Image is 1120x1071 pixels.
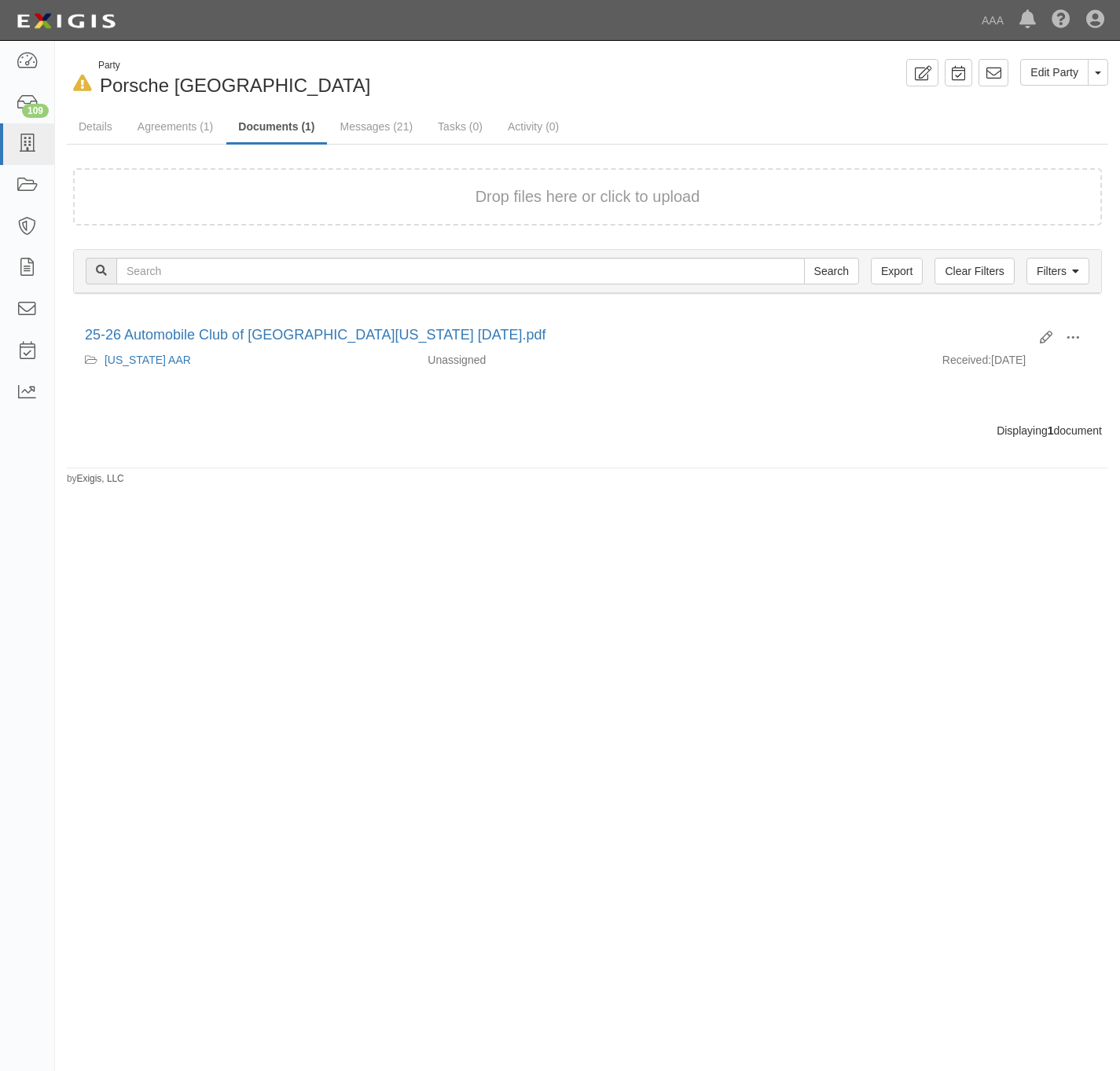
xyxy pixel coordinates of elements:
[935,258,1014,284] a: Clear Filters
[12,7,120,35] img: logo-5460c22ac91f19d4615b14bd174203de0afe785f0fc80cf4dbbc73dc1793850b.png
[942,352,991,368] p: Received:
[77,473,124,484] a: Exigis, LLC
[85,327,546,343] a: 25-26 Automobile Club of [GEOGRAPHIC_DATA][US_STATE] [DATE].pdf
[1026,258,1089,284] a: Filters
[1020,59,1089,86] a: Edit Party
[426,111,494,142] a: Tasks (0)
[674,352,931,353] div: Effective - Expiration
[226,111,326,145] a: Documents (1)
[126,111,225,142] a: Agreements (1)
[73,75,92,92] i: In Default since 09/15/2025
[85,325,1028,346] div: 25-26 Automobile Club of Southern California 9.26.25.pdf
[105,354,191,366] a: [US_STATE] AAR
[67,472,124,486] small: by
[496,111,571,142] a: Activity (0)
[931,352,1102,376] div: [DATE]
[67,111,124,142] a: Details
[1048,424,1054,437] b: 1
[85,352,404,368] div: California AAR
[804,258,859,284] input: Search
[98,59,371,72] div: Party
[1052,11,1070,30] i: Help Center - Complianz
[476,185,700,208] button: Drop files here or click to upload
[61,423,1114,438] div: Displaying document
[67,59,576,99] div: Porsche Long Beach
[329,111,425,142] a: Messages (21)
[116,258,805,284] input: Search
[974,5,1012,36] a: AAA
[416,352,673,368] div: Unassigned
[100,75,371,96] span: Porsche [GEOGRAPHIC_DATA]
[22,104,49,118] div: 109
[871,258,923,284] a: Export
